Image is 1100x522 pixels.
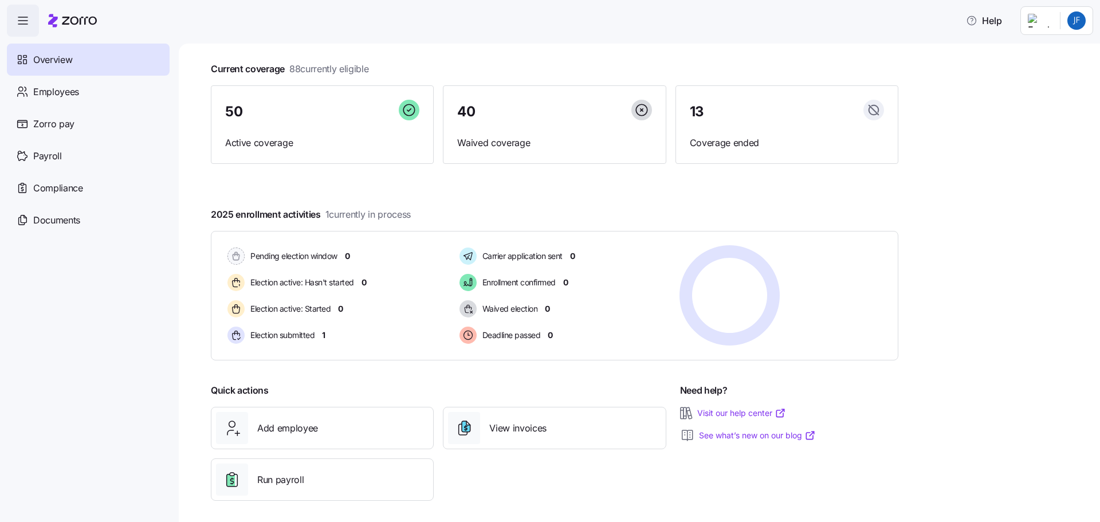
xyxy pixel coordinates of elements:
[188,423,205,446] span: 😐
[247,277,354,288] span: Election active: Hasn't started
[218,423,235,446] span: 😃
[338,303,343,315] span: 0
[7,76,170,108] a: Employees
[690,105,704,119] span: 13
[7,140,170,172] a: Payroll
[7,108,170,140] a: Zorro pay
[479,250,563,262] span: Carrier application sent
[345,250,350,262] span: 0
[257,473,304,487] span: Run payroll
[570,250,575,262] span: 0
[344,5,366,26] button: Collapse window
[212,423,242,446] span: smiley reaction
[159,423,175,446] span: 😞
[247,303,331,315] span: Election active: Started
[211,383,269,398] span: Quick actions
[362,277,367,288] span: 0
[325,207,411,222] span: 1 currently in process
[225,105,242,119] span: 50
[33,213,80,227] span: Documents
[225,136,419,150] span: Active coverage
[247,250,337,262] span: Pending election window
[563,277,568,288] span: 0
[7,5,29,26] button: go back
[1067,11,1086,30] img: 21782d9a972154e1077e9390cd91bd86
[211,207,411,222] span: 2025 enrollment activities
[366,5,387,25] div: Close
[699,430,816,441] a: See what’s new on our blog
[457,136,651,150] span: Waived coverage
[151,460,243,469] a: Open in help center
[479,303,538,315] span: Waived election
[33,149,62,163] span: Payroll
[33,53,72,67] span: Overview
[7,44,170,76] a: Overview
[33,117,74,131] span: Zorro pay
[14,411,380,424] div: Did this answer your question?
[957,9,1011,32] button: Help
[489,421,547,435] span: View invoices
[7,204,170,236] a: Documents
[33,181,83,195] span: Compliance
[479,277,556,288] span: Enrollment confirmed
[548,329,553,341] span: 0
[7,172,170,204] a: Compliance
[457,105,475,119] span: 40
[479,329,541,341] span: Deadline passed
[289,62,369,76] span: 88 currently eligible
[690,136,884,150] span: Coverage ended
[966,14,1002,28] span: Help
[182,423,212,446] span: neutral face reaction
[33,85,79,99] span: Employees
[680,383,728,398] span: Need help?
[545,303,550,315] span: 0
[697,407,786,419] a: Visit our help center
[152,423,182,446] span: disappointed reaction
[247,329,315,341] span: Election submitted
[257,421,318,435] span: Add employee
[1028,14,1051,28] img: Employer logo
[211,62,369,76] span: Current coverage
[322,329,325,341] span: 1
